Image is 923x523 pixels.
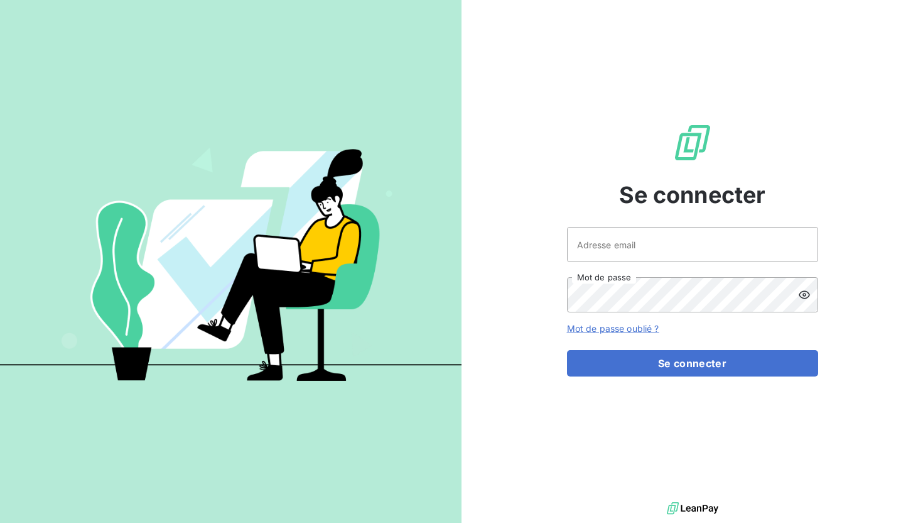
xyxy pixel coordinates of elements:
[567,350,818,377] button: Se connecter
[619,178,766,212] span: Se connecter
[672,123,713,163] img: Logo LeanPay
[567,323,659,334] a: Mot de passe oublié ?
[567,227,818,262] input: placeholder
[667,499,718,518] img: logo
